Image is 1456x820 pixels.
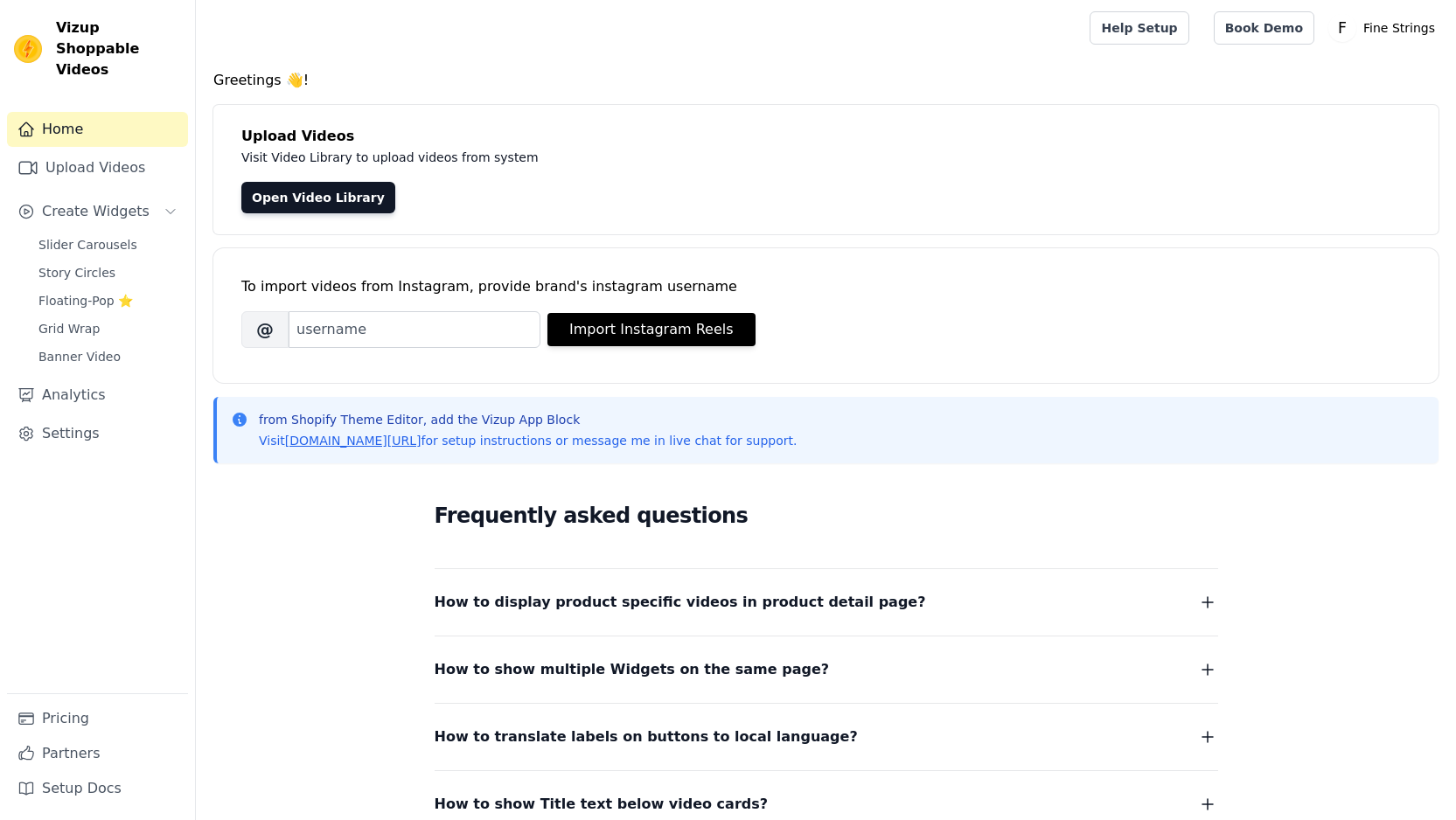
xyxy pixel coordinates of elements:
span: Slider Carousels [38,236,137,254]
span: Banner Video [38,348,121,365]
span: How to translate labels on buttons to local language? [435,725,858,749]
span: @ [241,311,289,348]
button: How to display product specific videos in product detail page? [435,590,1218,615]
h4: Upload Videos [241,126,1411,147]
a: Upload Videos [7,150,188,185]
h2: Frequently asked questions [435,498,1218,533]
a: Story Circles [28,261,188,285]
span: How to show multiple Widgets on the same page? [435,657,830,682]
a: Setup Docs [7,771,188,806]
img: Vizup [14,35,42,63]
button: How to translate labels on buttons to local language? [435,725,1218,749]
a: Slider Carousels [28,233,188,257]
p: Visit for setup instructions or message me in live chat for support. [259,432,797,449]
span: How to display product specific videos in product detail page? [435,590,926,615]
a: Help Setup [1090,11,1188,45]
text: F [1338,19,1347,37]
button: How to show multiple Widgets on the same page? [435,657,1218,682]
a: Pricing [7,701,188,736]
a: Settings [7,416,188,451]
h4: Greetings 👋! [213,70,1439,91]
span: Create Widgets [42,201,150,222]
span: Vizup Shoppable Videos [56,17,181,80]
a: Home [7,112,188,147]
a: [DOMAIN_NAME][URL] [285,434,421,448]
a: Grid Wrap [28,316,188,341]
input: username [289,311,540,348]
a: Open Video Library [241,182,395,213]
button: Import Instagram Reels [547,313,756,346]
a: Banner Video [28,344,188,369]
a: Floating-Pop ⭐ [28,288,188,313]
a: Partners [7,736,188,771]
button: F Fine Strings [1328,12,1442,44]
p: from Shopify Theme Editor, add the Vizup App Block [259,411,797,428]
span: How to show Title text below video cards? [435,792,769,817]
span: Floating-Pop ⭐ [38,292,133,309]
span: Story Circles [38,264,115,281]
button: How to show Title text below video cards? [435,792,1218,817]
div: To import videos from Instagram, provide brand's instagram username [241,276,1411,297]
p: Fine Strings [1356,12,1442,44]
span: Grid Wrap [38,320,100,337]
button: Create Widgets [7,194,188,229]
p: Visit Video Library to upload videos from system [241,147,1025,168]
a: Book Demo [1214,11,1314,45]
a: Analytics [7,378,188,413]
